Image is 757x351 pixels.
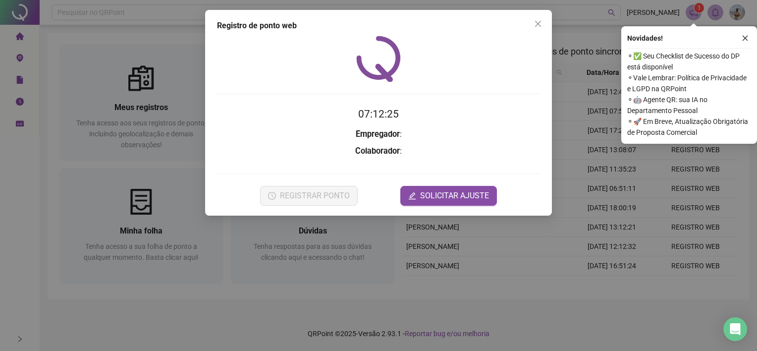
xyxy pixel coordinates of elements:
button: editSOLICITAR AJUSTE [400,186,497,206]
button: Close [530,16,546,32]
span: close [534,20,542,28]
h3: : [217,128,540,141]
span: ⚬ 🤖 Agente QR: sua IA no Departamento Pessoal [627,94,751,116]
span: ⚬ 🚀 Em Breve, Atualização Obrigatória de Proposta Comercial [627,116,751,138]
div: Registro de ponto web [217,20,540,32]
button: REGISTRAR PONTO [260,186,358,206]
img: QRPoint [356,36,401,82]
span: Novidades ! [627,33,663,44]
span: ⚬ Vale Lembrar: Política de Privacidade e LGPD na QRPoint [627,72,751,94]
span: SOLICITAR AJUSTE [420,190,489,202]
span: close [742,35,749,42]
strong: Colaborador [355,146,400,156]
strong: Empregador [356,129,400,139]
span: ⚬ ✅ Seu Checklist de Sucesso do DP está disponível [627,51,751,72]
div: Open Intercom Messenger [723,317,747,341]
h3: : [217,145,540,158]
span: edit [408,192,416,200]
time: 07:12:25 [358,108,399,120]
